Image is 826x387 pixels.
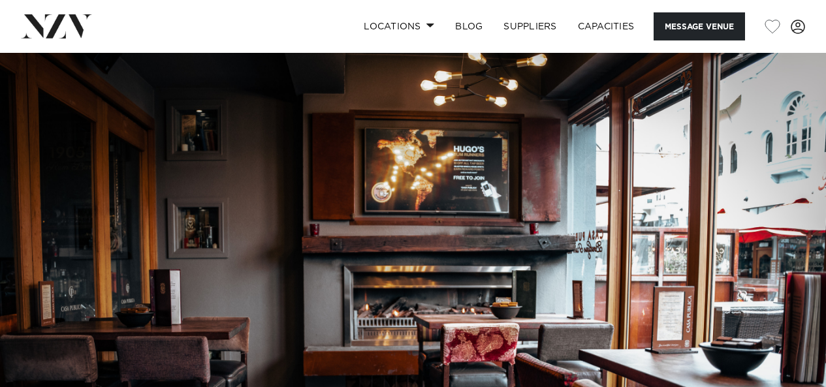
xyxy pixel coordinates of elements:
a: Capacities [567,12,645,40]
a: SUPPLIERS [493,12,567,40]
img: nzv-logo.png [21,14,92,38]
a: Locations [353,12,445,40]
button: Message Venue [654,12,745,40]
a: BLOG [445,12,493,40]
